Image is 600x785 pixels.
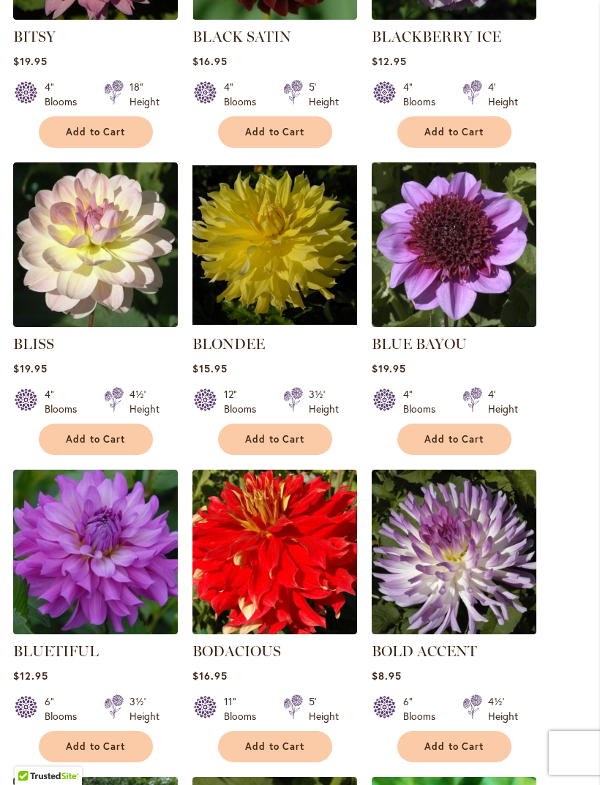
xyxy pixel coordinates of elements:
[372,54,407,68] span: $12.95
[245,740,305,753] span: Add to Cart
[13,316,178,330] a: BLISS
[13,335,54,353] a: BLISS
[309,80,339,109] div: 5' Height
[397,731,511,762] button: Add to Cart
[13,54,48,68] span: $19.95
[309,387,339,416] div: 3½' Height
[218,731,332,762] button: Add to Cart
[13,28,56,45] a: BITSY
[372,669,402,683] span: $8.95
[192,162,357,327] img: Blondee
[13,162,178,327] img: BLISS
[192,335,265,353] a: BLONDEE
[192,470,357,634] img: BODACIOUS
[130,80,160,109] div: 18" Height
[218,116,332,148] button: Add to Cart
[192,54,228,68] span: $16.95
[130,387,160,416] div: 4½' Height
[45,80,86,109] div: 4" Blooms
[245,126,305,138] span: Add to Cart
[224,80,266,109] div: 4" Blooms
[488,80,518,109] div: 4' Height
[66,433,126,446] span: Add to Cart
[39,424,153,455] button: Add to Cart
[403,80,445,109] div: 4" Blooms
[397,116,511,148] button: Add to Cart
[192,316,357,330] a: Blondee
[192,9,357,23] a: BLACK SATIN
[192,642,281,660] a: BODACIOUS
[372,642,477,660] a: BOLD ACCENT
[403,387,445,416] div: 4" Blooms
[39,731,153,762] button: Add to Cart
[397,424,511,455] button: Add to Cart
[488,387,518,416] div: 4' Height
[424,740,484,753] span: Add to Cart
[11,733,52,774] iframe: Launch Accessibility Center
[45,694,86,724] div: 6" Blooms
[372,316,536,330] a: BLUE BAYOU
[66,740,126,753] span: Add to Cart
[13,361,48,375] span: $19.95
[372,335,467,353] a: BLUE BAYOU
[424,126,484,138] span: Add to Cart
[245,433,305,446] span: Add to Cart
[488,694,518,724] div: 4½' Height
[192,623,357,637] a: BODACIOUS
[224,387,266,416] div: 12" Blooms
[66,126,126,138] span: Add to Cart
[130,694,160,724] div: 3½' Height
[372,28,501,45] a: BLACKBERRY ICE
[192,28,291,45] a: BLACK SATIN
[39,116,153,148] button: Add to Cart
[424,433,484,446] span: Add to Cart
[192,361,228,375] span: $15.95
[45,387,86,416] div: 4" Blooms
[13,623,178,637] a: Bluetiful
[224,694,266,724] div: 11" Blooms
[13,669,48,683] span: $12.95
[372,470,536,634] img: BOLD ACCENT
[13,9,178,23] a: BITSY
[403,694,445,724] div: 6" Blooms
[309,694,339,724] div: 5' Height
[13,470,178,634] img: Bluetiful
[372,361,406,375] span: $19.95
[372,9,536,23] a: BLACKBERRY ICE
[218,424,332,455] button: Add to Cart
[372,623,536,637] a: BOLD ACCENT
[13,642,99,660] a: BLUETIFUL
[372,162,536,327] img: BLUE BAYOU
[192,669,228,683] span: $16.95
